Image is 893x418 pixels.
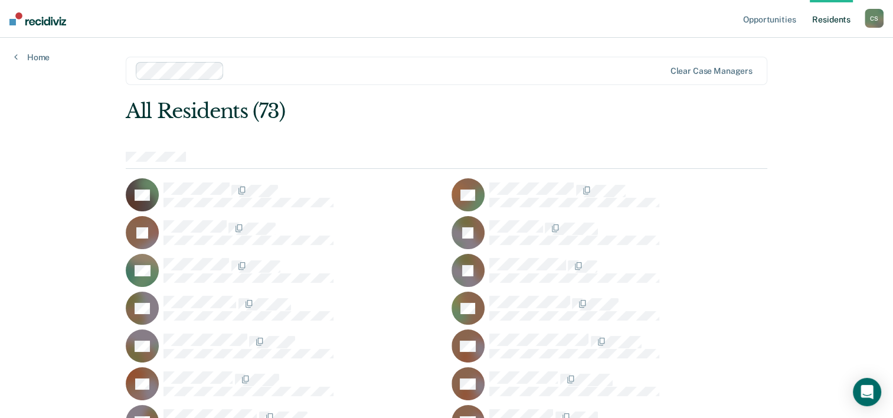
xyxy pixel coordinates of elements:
[853,378,881,406] div: Open Intercom Messenger
[865,9,884,28] div: C S
[9,12,66,25] img: Recidiviz
[126,99,639,123] div: All Residents (73)
[14,52,50,63] a: Home
[670,66,753,76] div: Clear case managers
[865,9,884,28] button: CS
